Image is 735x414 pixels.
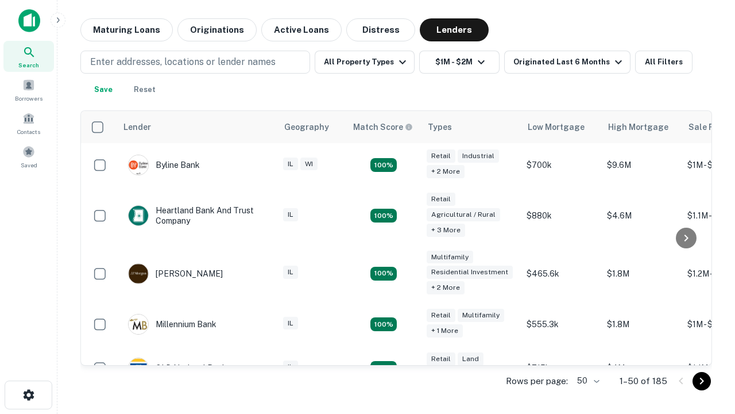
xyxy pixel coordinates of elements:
th: Low Mortgage [521,111,601,143]
td: $9.6M [601,143,682,187]
div: Retail [427,309,455,322]
div: Multifamily [458,309,504,322]
div: IL [283,208,298,221]
th: Types [421,111,521,143]
div: + 1 more [427,324,463,338]
td: $1.8M [601,302,682,346]
div: Matching Properties: 16, hasApolloMatch: undefined [370,317,397,331]
div: Agricultural / Rural [427,208,500,221]
div: Multifamily [427,251,473,264]
td: $715k [521,346,601,390]
td: $465.6k [521,245,601,303]
th: Geography [277,111,346,143]
div: Types [428,120,452,134]
span: Contacts [17,127,40,136]
div: Matching Properties: 17, hasApolloMatch: undefined [370,209,397,223]
iframe: Chat Widget [678,285,735,340]
div: Retail [427,193,455,206]
a: Saved [3,141,54,172]
div: Matching Properties: 20, hasApolloMatch: undefined [370,158,397,172]
span: Saved [21,160,37,170]
span: Search [18,60,39,70]
button: Enter addresses, locations or lender names [80,51,310,74]
div: [PERSON_NAME] [128,263,223,284]
img: picture [129,358,148,378]
div: High Mortgage [608,120,668,134]
td: $880k [521,187,601,245]
div: + 2 more [427,281,465,294]
div: 50 [572,373,601,389]
div: IL [283,158,298,171]
div: Matching Properties: 18, hasApolloMatch: undefined [370,361,397,375]
div: WI [300,158,318,171]
h6: Match Score [353,121,411,133]
div: Residential Investment [427,266,513,279]
button: Active Loans [261,18,342,41]
td: $555.3k [521,302,601,346]
th: High Mortgage [601,111,682,143]
button: Maturing Loans [80,18,173,41]
td: $4.6M [601,187,682,245]
div: IL [283,317,298,330]
div: Retail [427,149,455,163]
td: $700k [521,143,601,187]
div: Millennium Bank [128,314,216,335]
div: Retail [427,352,455,366]
div: Byline Bank [128,155,200,175]
button: Save your search to get updates of matches that match your search criteria. [85,78,122,101]
button: Originations [177,18,257,41]
button: $1M - $2M [419,51,500,74]
div: + 3 more [427,224,465,237]
p: 1–50 of 185 [620,374,667,388]
div: Heartland Bank And Trust Company [128,205,266,226]
img: picture [129,206,148,225]
img: capitalize-icon.png [18,9,40,32]
button: Originated Last 6 Months [504,51,630,74]
a: Borrowers [3,74,54,105]
th: Capitalize uses an advanced AI algorithm to match your search with the best lender. The match sco... [346,111,421,143]
button: Lenders [420,18,489,41]
div: Matching Properties: 27, hasApolloMatch: undefined [370,267,397,281]
td: $4M [601,346,682,390]
div: Industrial [458,149,499,163]
div: Lender [123,120,151,134]
a: Contacts [3,108,54,139]
div: IL [283,266,298,279]
div: OLD National Bank [128,358,227,378]
button: Reset [126,78,163,101]
button: Distress [346,18,415,41]
button: All Property Types [315,51,415,74]
span: Borrowers [15,94,42,103]
p: Enter addresses, locations or lender names [90,55,276,69]
img: picture [129,155,148,175]
th: Lender [117,111,277,143]
button: Go to next page [693,372,711,390]
div: Low Mortgage [528,120,585,134]
img: picture [129,264,148,283]
div: IL [283,361,298,374]
a: Search [3,41,54,72]
div: Originated Last 6 Months [513,55,625,69]
div: Capitalize uses an advanced AI algorithm to match your search with the best lender. The match sco... [353,121,413,133]
td: $1.8M [601,245,682,303]
div: Geography [284,120,329,134]
img: picture [129,315,148,334]
p: Rows per page: [506,374,568,388]
div: + 2 more [427,165,465,178]
div: Land [458,352,483,366]
button: All Filters [635,51,693,74]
